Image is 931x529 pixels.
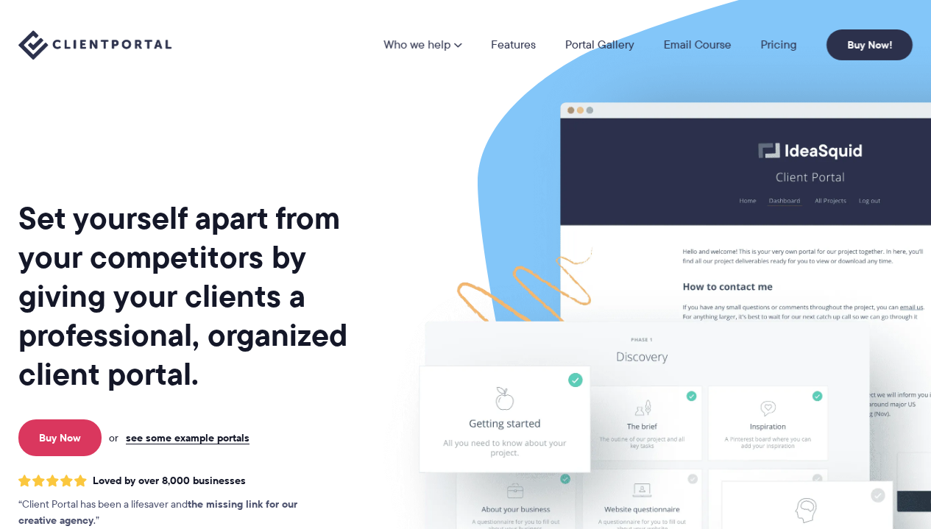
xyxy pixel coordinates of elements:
p: Client Portal has been a lifesaver and . [18,497,328,529]
a: Pricing [761,39,797,51]
a: Buy Now [18,419,102,456]
a: Who we help [383,39,461,51]
a: Email Course [664,39,732,51]
span: or [109,431,118,444]
a: Features [491,39,536,51]
span: Loved by over 8,000 businesses [93,475,246,487]
a: see some example portals [126,431,249,444]
h1: Set yourself apart from your competitors by giving your clients a professional, organized client ... [18,199,376,394]
a: Buy Now! [826,29,913,60]
strong: the missing link for our creative agency [18,496,297,528]
a: Portal Gallery [565,39,634,51]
